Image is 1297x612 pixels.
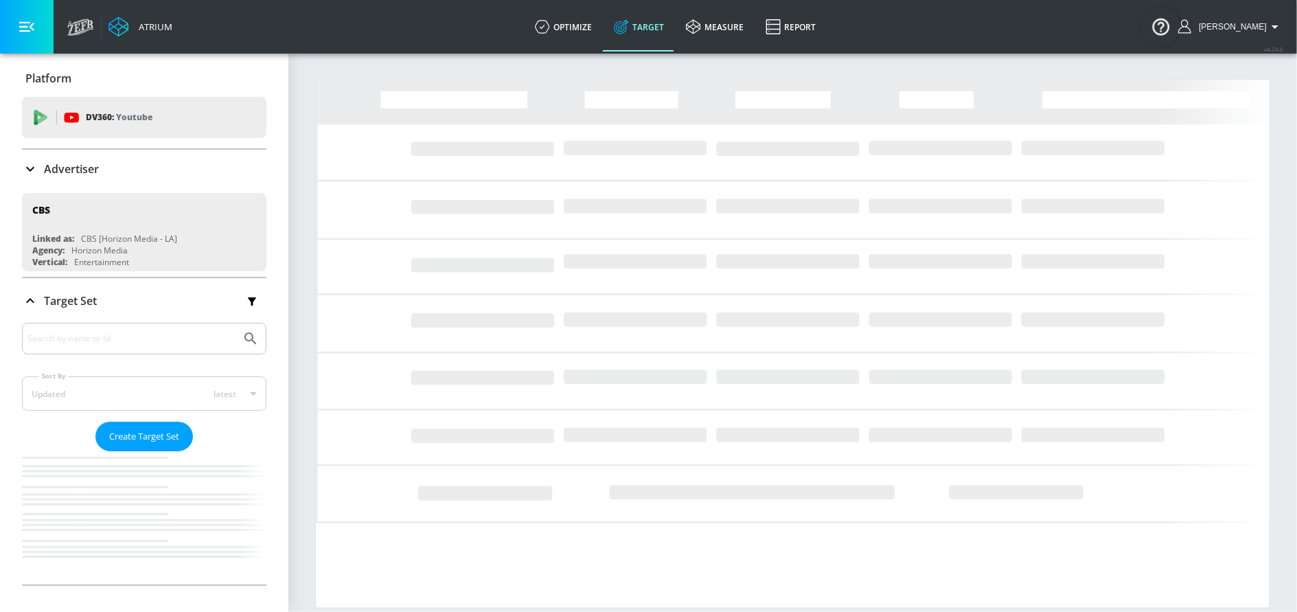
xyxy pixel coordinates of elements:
[32,245,65,256] div: Agency:
[214,388,236,400] span: latest
[116,110,152,124] p: Youtube
[32,256,67,268] div: Vertical:
[44,293,97,308] p: Target Set
[1142,7,1180,45] button: Open Resource Center
[81,233,177,245] div: CBS [Horizon Media - LA]
[25,71,71,86] p: Platform
[22,323,266,585] div: Target Set
[108,16,172,37] a: Atrium
[27,330,236,348] input: Search by name or Id
[32,233,74,245] div: Linked as:
[86,110,152,125] p: DV360:
[603,2,675,52] a: Target
[32,388,65,400] div: Updated
[22,193,266,271] div: CBSLinked as:CBS [Horizon Media - LA]Agency:Horizon MediaVertical:Entertainment
[44,161,99,177] p: Advertiser
[22,59,266,98] div: Platform
[1193,22,1267,32] span: login as: samantha.yip@zefr.com
[675,2,755,52] a: measure
[22,97,266,138] div: DV360: Youtube
[755,2,827,52] a: Report
[1264,45,1283,53] span: v 4.24.0
[22,278,266,324] div: Target Set
[1178,19,1283,35] button: [PERSON_NAME]
[22,451,266,585] nav: list of Target Set
[39,372,69,381] label: Sort By
[524,2,603,52] a: optimize
[71,245,128,256] div: Horizon Media
[22,150,266,188] div: Advertiser
[95,422,193,451] button: Create Target Set
[109,429,179,444] span: Create Target Set
[133,21,172,33] div: Atrium
[74,256,129,268] div: Entertainment
[32,203,50,216] div: CBS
